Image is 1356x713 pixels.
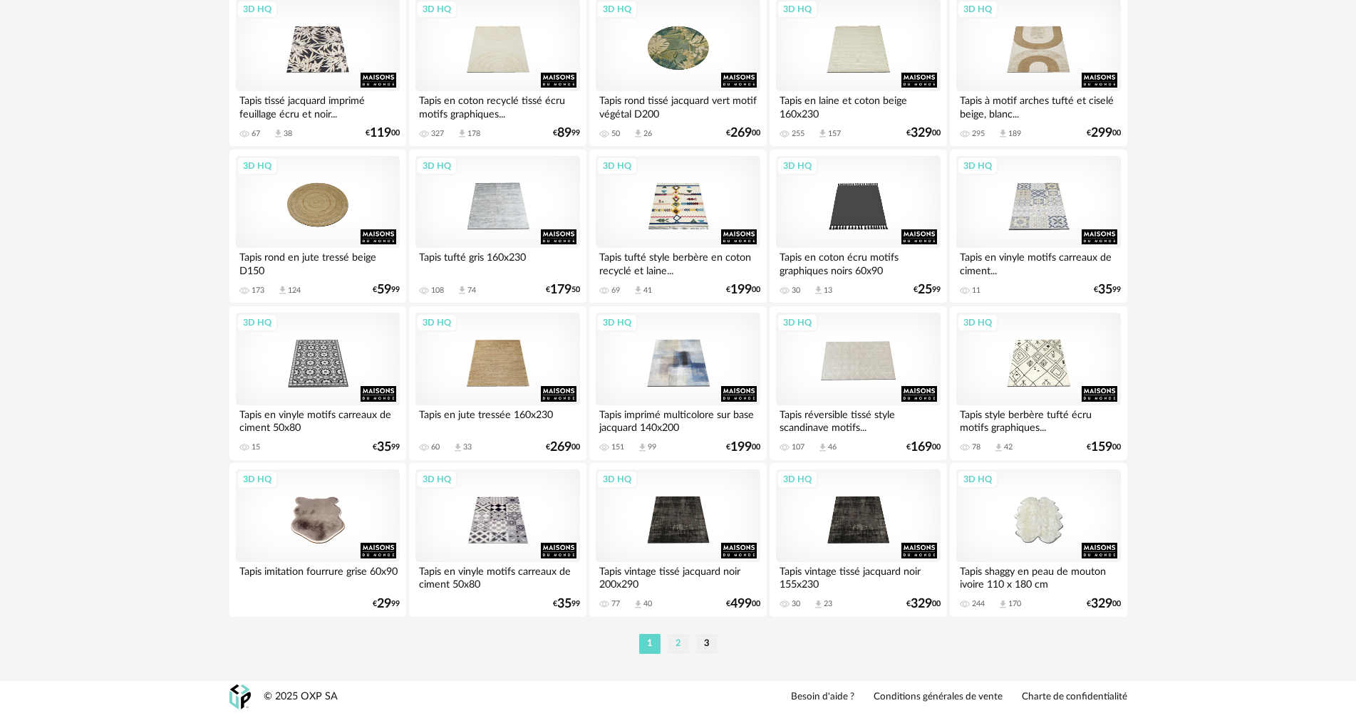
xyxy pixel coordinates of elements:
span: 89 [557,128,571,138]
a: Charte de confidentialité [1022,691,1127,704]
div: 3D HQ [237,157,278,175]
div: Tapis en coton écru motifs graphiques noirs 60x90 [776,248,940,276]
div: 178 [467,129,480,139]
div: Tapis à motif arches tufté et ciselé beige, blanc... [956,91,1120,120]
div: € 00 [906,442,941,452]
span: 199 [730,285,752,295]
div: € 00 [1087,128,1121,138]
span: Download icon [457,285,467,296]
span: Download icon [633,128,643,139]
div: 41 [643,286,652,296]
div: € 99 [553,128,580,138]
span: 59 [377,285,391,295]
div: € 00 [906,599,941,609]
div: € 99 [373,442,400,452]
a: 3D HQ Tapis tufté gris 160x230 108 Download icon 74 €17950 [409,150,586,303]
a: 3D HQ Tapis vintage tissé jacquard noir 200x290 77 Download icon 40 €49900 [589,463,766,617]
a: 3D HQ Tapis vintage tissé jacquard noir 155x230 30 Download icon 23 €32900 [770,463,946,617]
div: 74 [467,286,476,296]
a: Conditions générales de vente [874,691,1003,704]
a: 3D HQ Tapis tufté style berbère en coton recyclé et laine... 69 Download icon 41 €19900 [589,150,766,303]
span: 35 [377,442,391,452]
span: 199 [730,442,752,452]
div: © 2025 OXP SA [264,690,338,704]
span: 25 [918,285,932,295]
li: 2 [668,634,689,654]
span: 179 [550,285,571,295]
div: € 99 [914,285,941,295]
a: 3D HQ Tapis en jute tressée 160x230 60 Download icon 33 €26900 [409,306,586,460]
span: 269 [550,442,571,452]
span: 329 [911,599,932,609]
div: 295 [972,129,985,139]
div: € 00 [366,128,400,138]
div: 3D HQ [957,313,998,332]
div: 124 [288,286,301,296]
div: Tapis en laine et coton beige 160x230 [776,91,940,120]
div: 151 [611,442,624,452]
div: 3D HQ [957,157,998,175]
div: 13 [824,286,832,296]
div: 3D HQ [596,157,638,175]
div: 3D HQ [237,313,278,332]
div: 244 [972,599,985,609]
a: 3D HQ Tapis en vinyle motifs carreaux de ciment... 11 €3599 [950,150,1127,303]
div: 3D HQ [596,313,638,332]
div: 46 [828,442,837,452]
div: 77 [611,599,620,609]
img: OXP [229,685,251,709]
div: 33 [463,442,472,452]
div: 189 [1008,129,1021,139]
span: Download icon [277,285,288,296]
span: Download icon [817,128,828,139]
div: € 00 [546,442,580,452]
div: € 00 [1087,442,1121,452]
span: Download icon [813,599,824,610]
span: Download icon [993,442,1004,453]
span: 119 [370,128,391,138]
div: € 00 [1087,599,1121,609]
li: 1 [639,634,661,654]
div: 30 [792,599,800,609]
span: 35 [557,599,571,609]
div: 157 [828,129,841,139]
span: 329 [911,128,932,138]
div: Tapis tufté style berbère en coton recyclé et laine... [596,248,760,276]
div: Tapis vintage tissé jacquard noir 155x230 [776,562,940,590]
div: 78 [972,442,980,452]
div: 107 [792,442,804,452]
div: 3D HQ [777,313,818,332]
span: Download icon [817,442,828,453]
div: Tapis en vinyle motifs carreaux de ciment... [956,248,1120,276]
div: 26 [643,129,652,139]
a: Besoin d'aide ? [791,691,854,704]
div: 255 [792,129,804,139]
div: 3D HQ [777,470,818,489]
span: Download icon [273,128,284,139]
div: Tapis imprimé multicolore sur base jacquard 140x200 [596,405,760,434]
span: Download icon [633,285,643,296]
div: Tapis shaggy en peau de mouton ivoire 110 x 180 cm [956,562,1120,590]
span: 169 [911,442,932,452]
a: 3D HQ Tapis en vinyle motifs carreaux de ciment 50x80 15 €3599 [229,306,406,460]
div: 60 [431,442,440,452]
span: 29 [377,599,391,609]
div: € 50 [546,285,580,295]
div: 3D HQ [416,470,457,489]
div: 3D HQ [416,313,457,332]
div: Tapis imitation fourrure grise 60x90 [236,562,400,590]
div: € 00 [726,442,760,452]
span: Download icon [457,128,467,139]
div: 327 [431,129,444,139]
div: 42 [1004,442,1013,452]
div: € 00 [906,128,941,138]
div: Tapis en jute tressée 160x230 [415,405,579,434]
div: € 99 [1094,285,1121,295]
div: 170 [1008,599,1021,609]
a: 3D HQ Tapis réversible tissé style scandinave motifs... 107 Download icon 46 €16900 [770,306,946,460]
span: 35 [1098,285,1112,295]
div: 11 [972,286,980,296]
div: € 99 [373,599,400,609]
div: 108 [431,286,444,296]
a: 3D HQ Tapis style berbère tufté écru motifs graphiques... 78 Download icon 42 €15900 [950,306,1127,460]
